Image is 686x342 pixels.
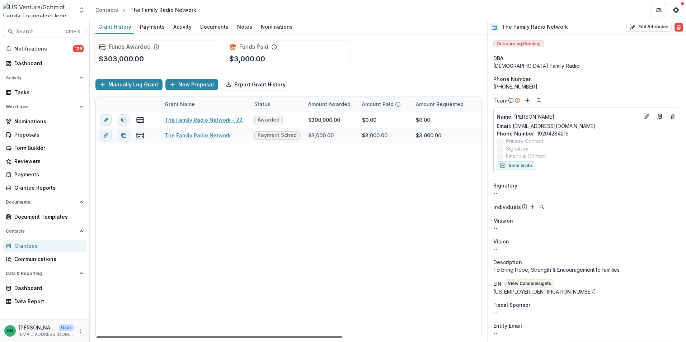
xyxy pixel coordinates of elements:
div: Proposals [14,131,81,138]
span: Payment Schedule [258,132,296,138]
a: Grant History [95,20,134,34]
p: -- [493,224,680,232]
button: edit [100,130,112,141]
div: Amount Paid [358,96,412,112]
div: Dashboard [14,284,81,292]
a: Documents [197,20,231,34]
div: Contacts [95,6,118,14]
h2: Funds Awarded [109,43,151,50]
div: Payments [14,171,81,178]
button: Send Invite [497,161,535,170]
div: Communications [14,255,81,263]
a: Reviewers [3,155,86,167]
p: [EMAIL_ADDRESS][DOMAIN_NAME] [19,331,74,338]
button: Search... [3,26,86,37]
span: Activity [6,75,76,80]
div: Grantee Reports [14,184,81,191]
div: $300,000.00 [308,116,340,124]
a: Grantee Reports [3,182,86,194]
button: Search [537,203,546,211]
nav: breadcrumb [93,5,199,15]
a: Payments [137,20,168,34]
div: Grant History [95,22,134,32]
div: Katrina Nelson [7,328,13,333]
button: Add [528,203,537,211]
div: Tasks [14,89,81,96]
a: Document Templates [3,211,86,223]
span: Signatory [493,182,517,189]
div: Reviewers [14,157,81,165]
button: edit [100,114,112,126]
div: $3,000.00 [416,132,441,139]
a: Dashboard [3,282,86,294]
div: Nominations [14,118,81,125]
button: Open Activity [3,72,86,84]
a: Name: [PERSON_NAME] [497,113,640,120]
div: $0.00 [362,116,376,124]
span: Entity Email [493,322,522,329]
span: Phone Number : [497,130,536,137]
button: Open Data & Reporting [3,268,86,279]
p: 19204284216 [497,130,677,137]
span: Description [493,258,522,266]
button: New Proposal [165,79,218,90]
div: -- [493,309,680,316]
div: Activity [170,22,194,32]
a: Email: [EMAIL_ADDRESS][DOMAIN_NAME] [497,122,596,130]
span: Awarded [258,117,279,123]
span: Onboarding Pending [493,40,544,47]
p: $3,000.00 [229,53,265,64]
div: Grant Name [160,96,250,112]
a: Form Builder [3,142,86,154]
span: Phone Number [493,75,531,83]
div: Grantees [14,242,81,250]
a: Activity [170,20,194,34]
p: [PERSON_NAME] [19,324,56,331]
div: $3,000.00 [362,132,387,139]
span: Primary Contact [506,137,543,145]
div: Form Builder [14,144,81,152]
a: The Family Radio Network [165,132,231,139]
a: Nominations [258,20,296,34]
span: Documents [6,200,76,205]
button: Get Help [669,3,683,17]
a: Notes [234,20,255,34]
span: Signatory [506,145,528,152]
button: Open Workflows [3,101,86,113]
button: Edit [643,112,651,121]
a: Data Report [3,295,86,307]
button: View CandidInsights [504,279,554,288]
div: [DEMOGRAPHIC_DATA] Family Radio [493,62,680,70]
span: Workflows [6,104,76,109]
button: Delete [675,23,683,32]
button: Open entity switcher [77,3,87,17]
span: Financial Contact [506,152,546,160]
a: Communications [3,253,86,265]
div: Amount Awarded [304,96,358,112]
div: Status [250,100,275,108]
a: The Family Radio Network - 22 [165,116,243,124]
p: -- [493,245,680,253]
div: Nominations [258,22,296,32]
div: Ctrl + K [64,28,82,35]
a: Contacts [93,5,121,15]
span: 126 [73,45,84,52]
button: Search [535,96,543,105]
p: User [59,324,74,331]
div: [PHONE_NUMBER] [493,83,680,90]
h2: The Family Radio Network [502,24,568,30]
div: Notes [234,22,255,32]
button: More [76,327,85,335]
a: Proposals [3,129,86,141]
a: Go to contact [654,111,666,122]
div: Amount Requested [412,96,483,112]
div: Documents [197,22,231,32]
span: Email: [497,123,511,129]
button: Open Documents [3,196,86,208]
span: Contacts [6,229,76,234]
div: Status [250,96,304,112]
a: Payments [3,168,86,180]
button: view-payments [136,131,145,140]
p: Team [493,97,507,104]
